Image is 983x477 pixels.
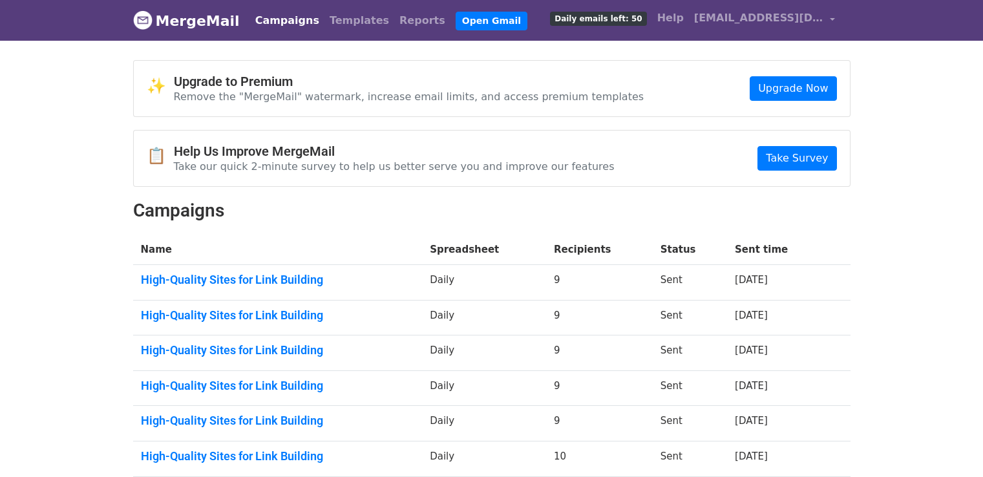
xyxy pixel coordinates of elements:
td: 10 [546,441,653,477]
td: Sent [653,370,727,406]
a: Reports [394,8,450,34]
a: MergeMail [133,7,240,34]
span: ✨ [147,77,174,96]
a: [DATE] [735,415,768,427]
a: High-Quality Sites for Link Building [141,414,415,428]
td: Sent [653,300,727,335]
a: [DATE] [735,274,768,286]
th: Sent time [727,235,827,265]
td: Sent [653,406,727,441]
th: Status [653,235,727,265]
a: Help [652,5,689,31]
h4: Help Us Improve MergeMail [174,143,615,159]
span: [EMAIL_ADDRESS][DOMAIN_NAME] [694,10,823,26]
a: Take Survey [757,146,836,171]
th: Name [133,235,423,265]
td: Daily [422,300,546,335]
a: High-Quality Sites for Link Building [141,379,415,393]
td: Daily [422,335,546,371]
a: High-Quality Sites for Link Building [141,308,415,323]
a: [DATE] [735,310,768,321]
a: Open Gmail [456,12,527,30]
img: MergeMail logo [133,10,153,30]
p: Remove the "MergeMail" watermark, increase email limits, and access premium templates [174,90,644,103]
h4: Upgrade to Premium [174,74,644,89]
td: Sent [653,265,727,301]
td: Daily [422,265,546,301]
a: High-Quality Sites for Link Building [141,343,415,357]
a: [DATE] [735,450,768,462]
a: High-Quality Sites for Link Building [141,273,415,287]
td: Sent [653,441,727,477]
td: 9 [546,406,653,441]
a: High-Quality Sites for Link Building [141,449,415,463]
h2: Campaigns [133,200,851,222]
td: 9 [546,265,653,301]
td: 9 [546,335,653,371]
th: Spreadsheet [422,235,546,265]
a: Upgrade Now [750,76,836,101]
td: Daily [422,370,546,406]
span: Daily emails left: 50 [550,12,646,26]
a: [DATE] [735,380,768,392]
td: Daily [422,441,546,477]
span: 📋 [147,147,174,165]
td: Sent [653,335,727,371]
a: Templates [324,8,394,34]
a: [DATE] [735,344,768,356]
a: [EMAIL_ADDRESS][DOMAIN_NAME] [689,5,840,36]
a: Daily emails left: 50 [545,5,651,31]
td: 9 [546,370,653,406]
td: 9 [546,300,653,335]
p: Take our quick 2-minute survey to help us better serve you and improve our features [174,160,615,173]
td: Daily [422,406,546,441]
a: Campaigns [250,8,324,34]
th: Recipients [546,235,653,265]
